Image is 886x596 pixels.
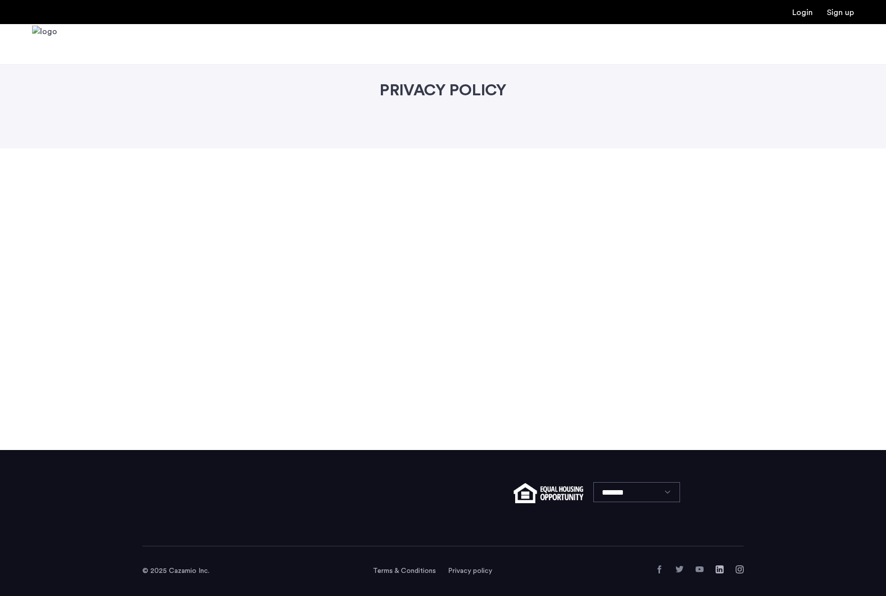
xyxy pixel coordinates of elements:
span: © 2025 Cazamio Inc. [142,567,209,574]
h1: PRIVACY POLICY [142,80,744,100]
a: Terms and conditions [373,566,436,576]
a: Cazamio Logo [32,26,57,63]
a: LinkedIn [716,565,724,573]
img: logo [32,26,57,63]
img: equal-housing.png [514,483,583,503]
a: Twitter [676,565,684,573]
a: YouTube [696,565,704,573]
select: Language select [593,482,680,502]
a: Registration [827,9,854,17]
a: Facebook [655,565,663,573]
a: Privacy policy [448,566,492,576]
a: Instagram [736,565,744,573]
a: Login [792,9,813,17]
